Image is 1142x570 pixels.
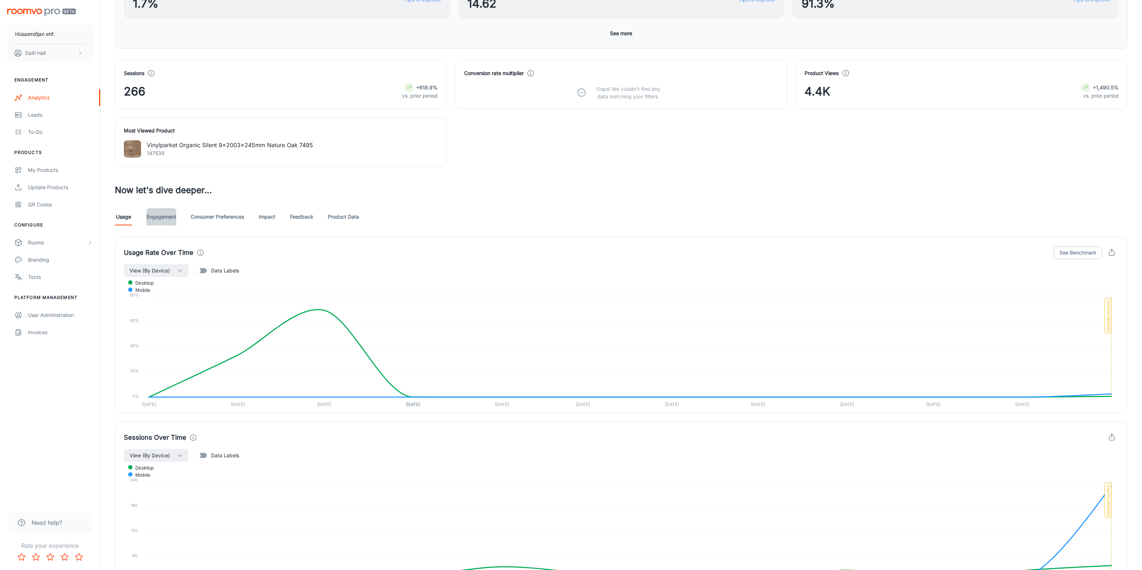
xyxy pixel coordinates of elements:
[130,266,170,275] span: View (By Device)
[132,553,137,559] tspan: 60
[142,402,156,407] tspan: [DATE]
[211,452,239,459] span: Data Labels
[464,69,524,77] h4: Conversion rate multiplier
[124,449,188,462] button: View (By Device)
[258,208,276,225] a: Impact
[28,311,93,319] div: User Administration
[665,402,679,407] tspan: [DATE]
[191,208,244,225] a: Consumer Preferences
[406,402,420,407] tspan: [DATE]
[6,541,94,550] p: Rate your experience
[231,402,245,407] tspan: [DATE]
[576,402,590,407] tspan: [DATE]
[1054,246,1102,259] button: See Benchmark
[124,248,194,258] h4: Usage Rate Over Time
[1015,402,1029,407] tspan: [DATE]
[130,451,170,460] span: View (By Device)
[328,208,359,225] a: Product Data
[130,287,150,293] span: mobile
[147,141,313,149] p: Vinylparket Organic Silent 9x2003x245mm Nature Oak 7495
[124,433,186,443] h4: Sessions Over Time
[132,394,139,399] tspan: 0%
[130,464,154,471] span: desktop
[130,293,139,298] tspan: 80%
[15,30,55,38] p: Húsasmiðjan ehf.
[7,9,76,16] img: Roomvo PRO Beta
[28,328,93,336] div: Invoices
[130,369,139,374] tspan: 20%
[124,83,145,100] span: 266
[130,343,139,348] tspan: 40%
[7,25,93,43] button: Húsasmiðjan ehf.
[131,528,137,533] tspan: 120
[72,550,86,564] button: Rate 5 star
[1093,84,1119,90] strong: +1,490.5%
[146,208,176,225] a: Engagement
[495,402,509,407] tspan: [DATE]
[751,402,765,407] tspan: [DATE]
[28,201,93,209] div: QR Codes
[130,318,139,323] tspan: 60%
[28,111,93,119] div: Leads
[591,85,666,100] p: Oops! We couldn’t find any data matching your filters.
[130,477,137,482] tspan: 240
[28,166,93,174] div: My Products
[1081,92,1119,100] p: vs. prior period
[147,149,313,157] p: 147539
[805,69,839,77] h4: Product Views
[43,550,57,564] button: Rate 3 star
[57,550,72,564] button: Rate 4 star
[805,83,831,100] span: 4.4K
[25,49,46,57] p: Daði Hall
[416,84,438,90] strong: +618.9%
[317,402,331,407] tspan: [DATE]
[840,402,854,407] tspan: [DATE]
[115,184,1128,197] h3: Now let's dive deeper...
[124,140,141,158] img: Vinylparket Organic Silent 9x2003x245mm Nature Oak 7495
[32,518,62,527] span: Need help?
[211,267,239,275] span: Data Labels
[124,69,144,77] h4: Sessions
[926,402,940,407] tspan: [DATE]
[402,92,438,100] p: vs. prior period
[7,44,93,62] button: Daði Hall
[28,128,93,136] div: To-do
[130,472,150,478] span: mobile
[124,264,188,277] button: View (By Device)
[131,503,137,508] tspan: 180
[28,183,93,191] div: Update Products
[115,208,132,225] a: Usage
[29,550,43,564] button: Rate 2 star
[28,256,93,264] div: Branding
[607,27,635,40] button: See more
[130,280,154,286] span: desktop
[14,550,29,564] button: Rate 1 star
[290,208,313,225] a: Feedback
[28,94,93,102] div: Analytics
[28,239,87,247] div: Rooms
[28,273,93,281] div: Texts
[124,127,438,135] h4: Most Viewed Product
